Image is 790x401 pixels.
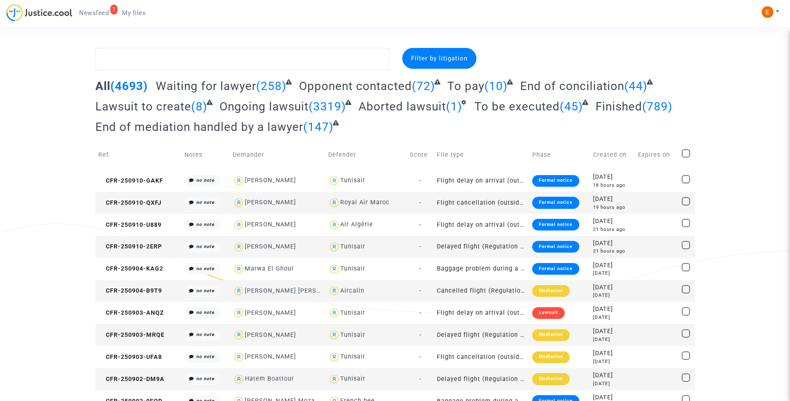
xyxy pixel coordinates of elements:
[419,309,421,316] span: -
[419,331,421,338] span: -
[233,373,245,385] img: icon-user.svg
[233,219,245,231] img: icon-user.svg
[593,358,633,365] div: [DATE]
[98,199,162,206] span: CFR-250910-QXFJ
[434,192,529,214] td: Flight cancellation (outside of EU - Montreal Convention)
[532,241,579,253] div: Formal notice
[79,9,109,17] span: Newsfeed
[340,353,365,360] div: Tunisair
[446,100,462,113] span: (1)
[340,309,365,316] div: Tunisair
[593,327,633,336] div: [DATE]
[593,204,633,211] div: 19 hours ago
[419,353,421,361] span: -
[196,332,214,337] i: no note
[593,283,633,292] div: [DATE]
[233,241,245,253] img: icon-user.svg
[532,285,570,297] div: Mediation
[593,226,633,233] div: 21 hours ago
[340,265,365,272] div: Tunisair
[593,305,633,314] div: [DATE]
[98,287,162,294] span: CFR-250904-B9T9
[434,280,529,302] td: Cancelled flight (Regulation EC 261/2004)
[419,221,421,228] span: -
[110,5,118,15] div: 7
[309,100,346,113] span: (3319)
[233,175,245,187] img: icon-user.svg
[196,354,214,359] i: no note
[593,371,633,380] div: [DATE]
[593,173,633,182] div: [DATE]
[532,307,565,319] div: Lawsuit
[593,314,633,321] div: [DATE]
[340,177,365,184] div: Tunisair
[434,214,529,236] td: Flight delay on arrival (outside of EU - Montreal Convention)
[182,140,230,170] td: Notes
[303,120,334,134] span: (147)
[98,376,164,383] span: CFR-250902-DM9A
[411,55,468,62] span: Filter by litigation
[219,100,309,113] span: Ongoing lawsuit
[245,243,296,250] div: [PERSON_NAME]
[419,376,421,383] span: -
[412,79,435,93] span: (72)
[98,221,162,228] span: CFR-250910-U889
[407,140,434,170] td: Score
[196,376,214,381] i: no note
[532,329,570,341] div: Mediation
[593,349,633,358] div: [DATE]
[532,175,579,187] div: Formal notice
[196,244,214,249] i: no note
[98,353,162,361] span: CFR-250903-UFA8
[196,310,214,315] i: no note
[434,236,529,258] td: Delayed flight (Regulation EC 261/2004)
[340,199,390,206] div: Royal Air Maroc
[245,177,296,184] div: [PERSON_NAME]
[196,200,214,205] i: no note
[434,258,529,280] td: Baggage problem during a flight
[98,309,164,316] span: CFR-250903-ANQZ
[98,331,164,338] span: CFR-250903-MRQE
[256,79,287,93] span: (258)
[593,270,633,277] div: [DATE]
[328,373,340,385] img: icon-user.svg
[593,217,633,226] div: [DATE]
[98,243,162,250] span: CFR-250910-2ERP
[642,100,673,113] span: (789)
[328,175,340,187] img: icon-user.svg
[115,7,152,19] a: My files
[593,195,633,204] div: [DATE]
[245,331,296,338] div: [PERSON_NAME]
[434,324,529,346] td: Delayed flight (Regulation EC 261/2004)
[635,140,678,170] td: Expires on
[593,248,633,255] div: 21 hours ago
[245,265,294,272] div: Marwa El Ghoul
[593,261,633,270] div: [DATE]
[328,351,340,363] img: icon-user.svg
[484,79,508,93] span: (10)
[340,375,365,382] div: Tunisair
[434,346,529,368] td: Flight cancellation (outside of EU - Montreal Convention)
[233,307,245,319] img: icon-user.svg
[328,307,340,319] img: icon-user.svg
[532,219,579,231] div: Formal notice
[196,222,214,227] i: no note
[328,219,340,231] img: icon-user.svg
[245,287,349,294] div: [PERSON_NAME] [PERSON_NAME]
[6,4,72,21] img: jc-logo.svg
[447,79,484,93] span: To pay
[95,100,191,113] span: Lawsuit to create
[245,309,296,316] div: [PERSON_NAME]
[156,79,256,93] span: Waiting for lawyer
[245,375,294,382] div: Hatem Boattour
[419,265,421,272] span: -
[434,302,529,324] td: Flight delay on arrival (outside of EU - Montreal Convention)
[328,263,340,275] img: icon-user.svg
[325,140,407,170] td: Defender
[340,243,365,250] div: Tunisair
[95,120,303,134] span: End of mediation handled by a lawyer
[95,79,110,93] span: All
[328,241,340,253] img: icon-user.svg
[532,373,570,385] div: Mediation
[72,7,115,19] a: 7Newsfeed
